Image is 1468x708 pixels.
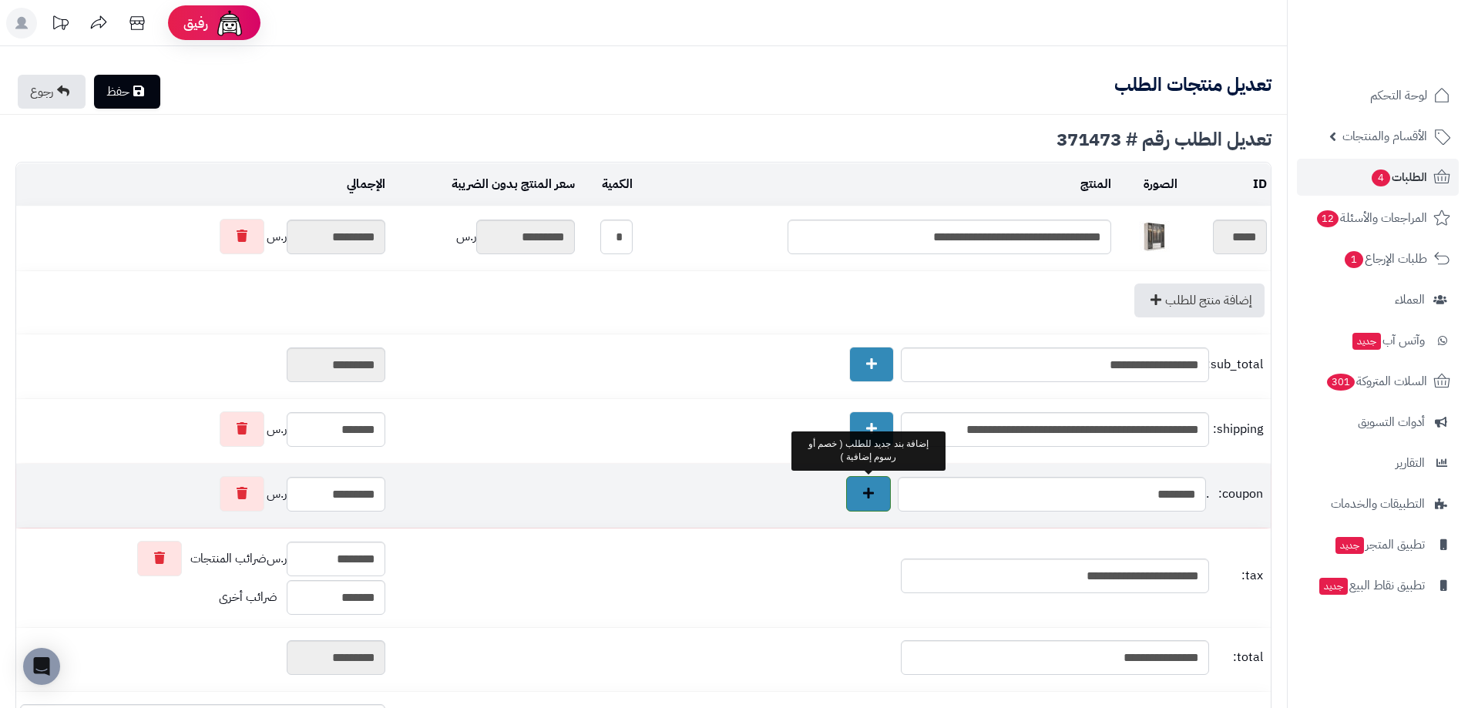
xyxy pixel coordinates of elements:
[20,541,385,576] div: ر.س
[1115,163,1182,206] td: الصورة
[94,75,160,109] a: حفظ
[1325,371,1427,392] span: السلات المتروكة
[1297,567,1459,604] a: تطبيق نقاط البيعجديد
[214,8,245,39] img: ai-face.png
[1372,169,1390,186] span: 4
[389,163,579,206] td: سعر المنتج بدون الضريبة
[1297,485,1459,522] a: التطبيقات والخدمات
[1297,363,1459,400] a: السلات المتروكة301
[1370,85,1427,106] span: لوحة التحكم
[15,130,1271,149] div: تعديل الطلب رقم # 371473
[1213,649,1263,666] span: total:
[1181,163,1271,206] td: ID
[1213,356,1263,374] span: sub_total:
[1343,248,1427,270] span: طلبات الإرجاع
[791,431,946,470] div: إضافة بند جديد للطلب ( خصم أو رسوم إضافية )
[190,550,267,568] span: ضرائب المنتجات
[1114,71,1271,99] b: تعديل منتجات الطلب
[1213,567,1263,585] span: tax:
[1134,284,1265,317] a: إضافة منتج للطلب
[1318,575,1425,596] span: تطبيق نقاط البيع
[1395,289,1425,310] span: العملاء
[23,648,60,685] div: Open Intercom Messenger
[1331,493,1425,515] span: التطبيقات والخدمات
[1297,240,1459,277] a: طلبات الإرجاع1
[20,219,385,254] div: ر.س
[1327,374,1355,391] span: 301
[1315,207,1427,229] span: المراجعات والأسئلة
[1297,77,1459,114] a: لوحة التحكم
[1396,452,1425,474] span: التقارير
[41,8,79,42] a: تحديثات المنصة
[1297,404,1459,441] a: أدوات التسويق
[1335,537,1364,554] span: جديد
[393,220,575,254] div: ر.س
[637,163,1115,206] td: المنتج
[1139,221,1170,252] img: 1742133300-110103010020.1-40x40.jpg
[1334,534,1425,555] span: تطبيق المتجر
[1297,159,1459,196] a: الطلبات4
[1319,578,1348,595] span: جديد
[1297,322,1459,359] a: وآتس آبجديد
[20,411,385,447] div: ر.س
[183,14,208,32] span: رفيق
[1351,330,1425,351] span: وآتس آب
[1297,445,1459,482] a: التقارير
[1352,333,1381,350] span: جديد
[1297,200,1459,237] a: المراجعات والأسئلة12
[1345,251,1363,268] span: 1
[16,163,389,206] td: الإجمالي
[18,75,86,109] a: رجوع
[1297,526,1459,563] a: تطبيق المتجرجديد
[1297,281,1459,318] a: العملاء
[1213,485,1263,503] span: coupon:
[579,163,637,206] td: الكمية
[1317,210,1339,227] span: 12
[1342,126,1427,147] span: الأقسام والمنتجات
[219,588,277,606] span: ضرائب أخرى
[1370,166,1427,188] span: الطلبات
[1358,411,1425,433] span: أدوات التسويق
[20,476,385,512] div: ر.س
[393,476,1267,512] div: .
[1213,421,1263,438] span: shipping:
